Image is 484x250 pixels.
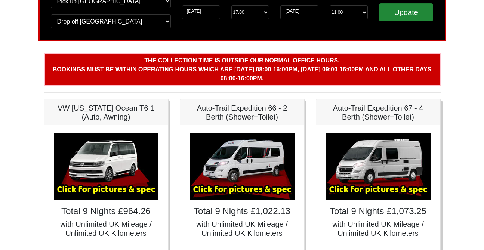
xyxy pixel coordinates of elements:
h5: with Unlimited UK Mileage / Unlimited UK Kilometers [188,220,297,238]
img: Auto-Trail Expedition 66 - 2 Berth (Shower+Toilet) [190,133,295,200]
input: Update [379,3,434,21]
h5: Auto-Trail Expedition 66 - 2 Berth (Shower+Toilet) [188,104,297,121]
h5: Auto-Trail Expedition 67 - 4 Berth (Shower+Toilet) [324,104,433,121]
h4: Total 9 Nights £964.26 [52,206,161,217]
h5: with Unlimited UK Mileage / Unlimited UK Kilometers [324,220,433,238]
b: The collection time is outside our normal office hours. Bookings must be within operating hours w... [53,57,431,81]
h5: VW [US_STATE] Ocean T6.1 (Auto, Awning) [52,104,161,121]
h4: Total 9 Nights £1,073.25 [324,206,433,217]
img: VW California Ocean T6.1 (Auto, Awning) [54,133,158,200]
h5: with Unlimited UK Mileage / Unlimited UK Kilometers [52,220,161,238]
img: Auto-Trail Expedition 67 - 4 Berth (Shower+Toilet) [326,133,431,200]
h4: Total 9 Nights £1,022.13 [188,206,297,217]
input: Return Date [280,5,318,19]
input: Start Date [182,5,220,19]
